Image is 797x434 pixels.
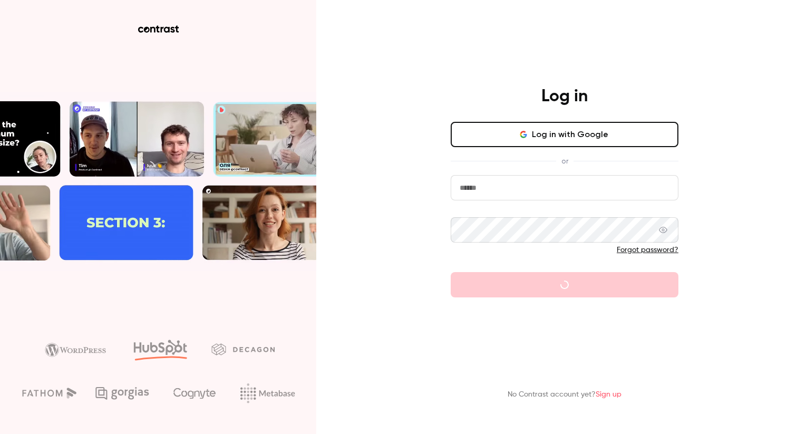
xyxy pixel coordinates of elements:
[596,391,621,398] a: Sign up
[451,122,678,147] button: Log in with Google
[211,343,275,355] img: decagon
[617,246,678,254] a: Forgot password?
[541,86,588,107] h4: Log in
[508,389,621,400] p: No Contrast account yet?
[556,156,574,167] span: or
